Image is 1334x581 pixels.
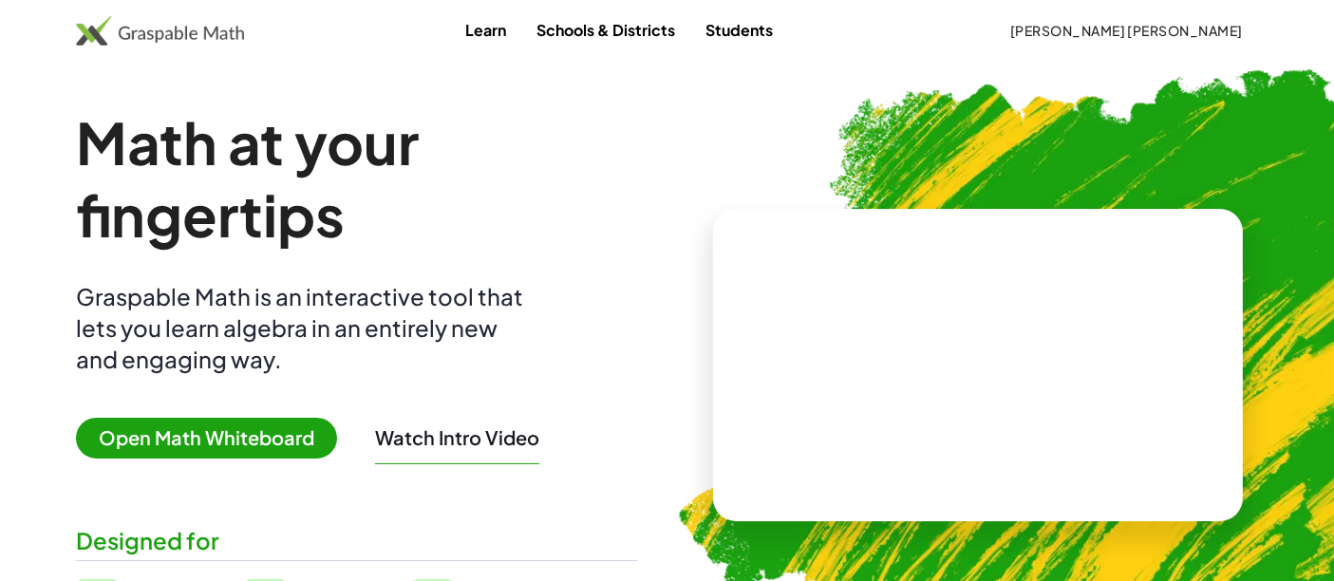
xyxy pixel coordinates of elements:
button: [PERSON_NAME] [PERSON_NAME] [994,13,1258,47]
div: Designed for [76,525,637,556]
a: Schools & Districts [521,12,690,47]
span: Open Math Whiteboard [76,418,337,459]
a: Open Math Whiteboard [76,429,352,449]
button: Watch Intro Video [375,425,539,450]
span: [PERSON_NAME] [PERSON_NAME] [1009,22,1243,39]
video: What is this? This is dynamic math notation. Dynamic math notation plays a central role in how Gr... [836,294,1120,437]
div: Graspable Math is an interactive tool that lets you learn algebra in an entirely new and engaging... [76,281,532,375]
a: Learn [450,12,521,47]
a: Students [690,12,788,47]
h1: Math at your fingertips [76,106,637,251]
